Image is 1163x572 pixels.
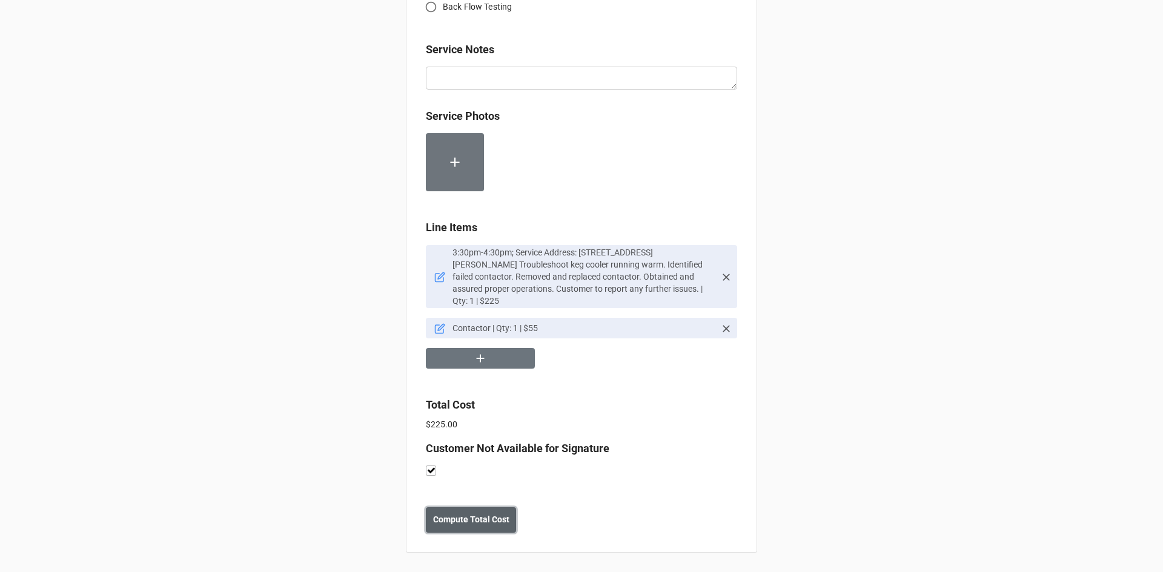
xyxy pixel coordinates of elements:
p: Contactor | Qty: 1 | $55 [452,322,715,334]
label: Service Notes [426,41,494,58]
b: Compute Total Cost [433,513,509,526]
label: Service Photos [426,108,500,125]
b: Total Cost [426,398,475,411]
label: Line Items [426,219,477,236]
p: 3:30pm-4:30pm; Service Address: [STREET_ADDRESS][PERSON_NAME] Troubleshoot keg cooler running war... [452,246,715,307]
button: Compute Total Cost [426,507,516,533]
span: Back Flow Testing [443,1,512,13]
label: Customer Not Available for Signature [426,440,609,457]
p: $225.00 [426,418,737,430]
